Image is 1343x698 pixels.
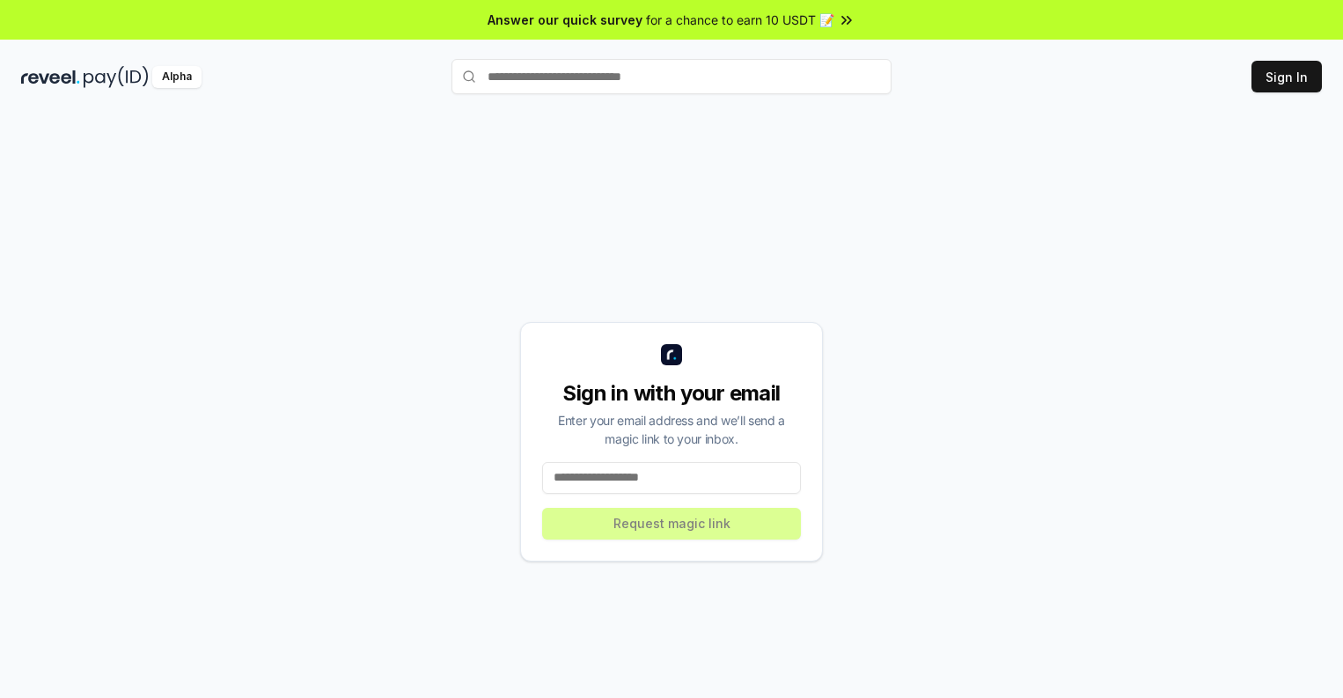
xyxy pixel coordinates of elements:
[661,344,682,365] img: logo_small
[1251,61,1322,92] button: Sign In
[488,11,642,29] span: Answer our quick survey
[542,379,801,408] div: Sign in with your email
[542,411,801,448] div: Enter your email address and we’ll send a magic link to your inbox.
[21,66,80,88] img: reveel_dark
[646,11,834,29] span: for a chance to earn 10 USDT 📝
[152,66,202,88] div: Alpha
[84,66,149,88] img: pay_id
